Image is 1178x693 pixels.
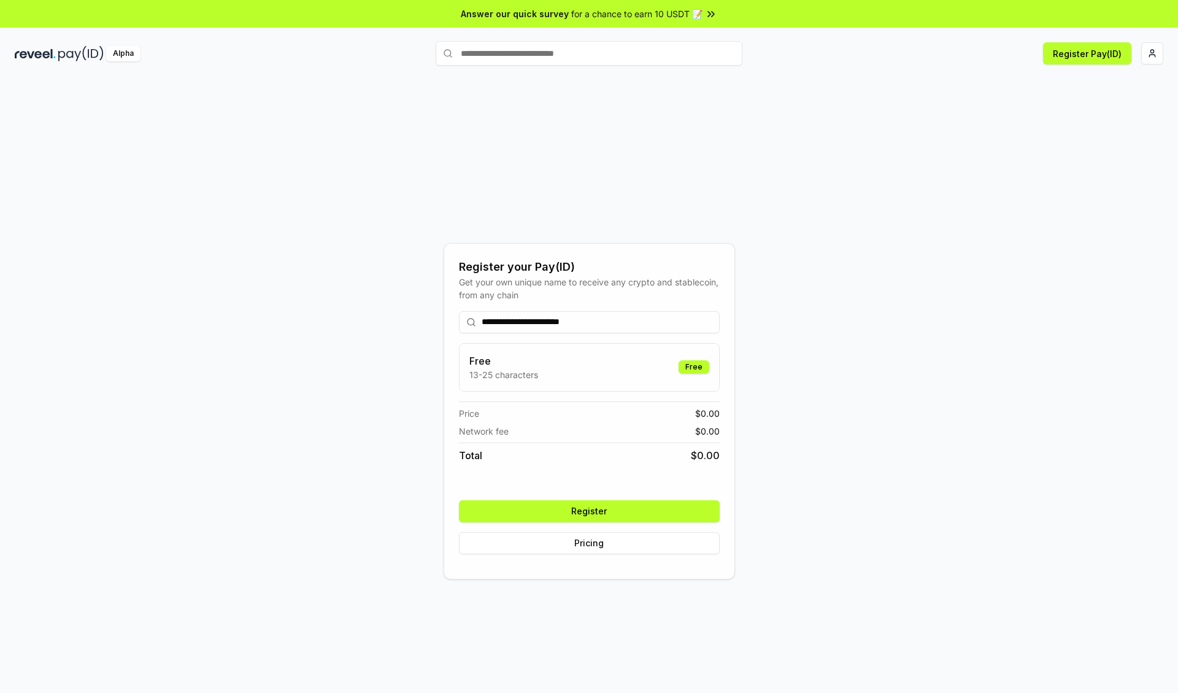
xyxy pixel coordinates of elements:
[459,258,720,276] div: Register your Pay(ID)
[469,368,538,381] p: 13-25 characters
[679,360,709,374] div: Free
[461,7,569,20] span: Answer our quick survey
[459,276,720,301] div: Get your own unique name to receive any crypto and stablecoin, from any chain
[691,448,720,463] span: $ 0.00
[459,532,720,554] button: Pricing
[15,46,56,61] img: reveel_dark
[106,46,141,61] div: Alpha
[459,407,479,420] span: Price
[58,46,104,61] img: pay_id
[571,7,703,20] span: for a chance to earn 10 USDT 📝
[459,425,509,438] span: Network fee
[459,448,482,463] span: Total
[695,425,720,438] span: $ 0.00
[469,354,538,368] h3: Free
[1043,42,1131,64] button: Register Pay(ID)
[459,500,720,522] button: Register
[695,407,720,420] span: $ 0.00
